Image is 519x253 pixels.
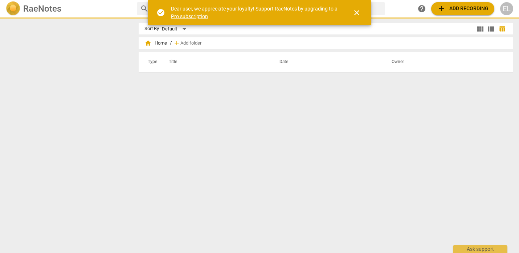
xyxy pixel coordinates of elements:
div: Dear user, we appreciate your loyalty! Support RaeNotes by upgrading to a [171,5,339,20]
th: Type [142,52,160,72]
button: EL [500,2,513,15]
span: / [170,41,172,46]
span: add [173,40,180,47]
span: check_circle [156,8,165,17]
div: Default [162,23,189,35]
th: Owner [383,52,506,72]
span: table_chart [499,25,506,32]
span: view_list [487,25,495,33]
span: Add recording [437,4,489,13]
th: Date [271,52,383,72]
a: LogoRaeNotes [6,1,131,16]
div: Sort By [144,26,159,32]
div: Ask support [453,245,507,253]
button: List view [486,24,496,34]
a: Pro subscription [171,13,208,19]
button: Tile view [475,24,486,34]
span: help [417,4,426,13]
img: Logo [6,1,20,16]
span: Home [144,40,167,47]
span: close [352,8,361,17]
button: Upload [431,2,494,15]
button: Close [348,4,365,21]
span: home [144,40,152,47]
span: search [140,4,149,13]
span: view_module [476,25,485,33]
a: Help [415,2,428,15]
button: Table view [496,24,507,34]
span: Add folder [180,41,201,46]
span: add [437,4,446,13]
h2: RaeNotes [23,4,61,14]
th: Title [160,52,271,72]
